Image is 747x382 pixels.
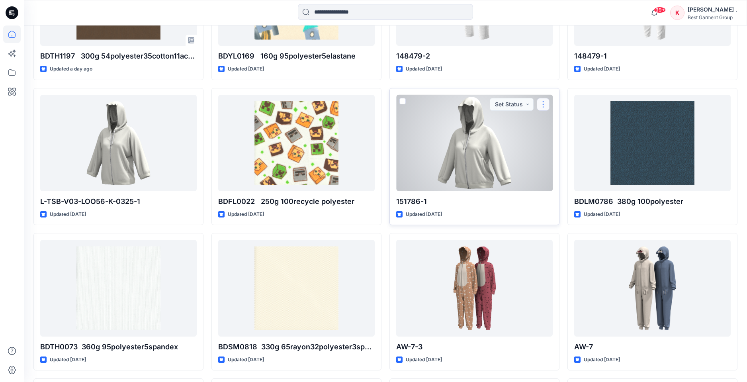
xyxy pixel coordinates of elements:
a: BDTH0073 360g 95polyester5spandex [40,240,197,336]
p: Updated [DATE] [406,356,442,364]
div: Best Garment Group [688,14,737,20]
p: AW-7-3 [396,341,553,353]
a: BDFL0022 250g 100recycle polyester [218,95,375,191]
p: Updated [DATE] [584,65,620,73]
p: Updated [DATE] [228,210,264,219]
p: 148479-1 [574,51,731,62]
div: [PERSON_NAME] . [688,5,737,14]
p: 151786-1 [396,196,553,207]
p: BDTH0073 360g 95polyester5spandex [40,341,197,353]
p: Updated [DATE] [406,65,442,73]
a: BDSM0818 330g 65rayon32polyester3spandex [218,240,375,336]
p: Updated [DATE] [50,210,86,219]
p: BDYL0169 160g 95polyester5elastane [218,51,375,62]
a: AW-7 [574,240,731,336]
p: Updated [DATE] [584,356,620,364]
a: L-TSB-V03-LOO56-K-0325-1 [40,95,197,191]
a: 151786-1 [396,95,553,191]
p: Updated [DATE] [406,210,442,219]
p: 148479-2 [396,51,553,62]
div: K [670,6,684,20]
p: BDTH1197 300g 54polyester35cotton11acrylic [40,51,197,62]
span: 99+ [654,7,666,13]
p: Updated [DATE] [50,356,86,364]
p: BDLM0786 380g 100polyester [574,196,731,207]
p: AW-7 [574,341,731,353]
p: BDFL0022 250g 100recycle polyester [218,196,375,207]
p: BDSM0818 330g 65rayon32polyester3spandex [218,341,375,353]
a: AW-7-3 [396,240,553,336]
p: Updated [DATE] [228,65,264,73]
a: BDLM0786 380g 100polyester [574,95,731,191]
p: Updated a day ago [50,65,92,73]
p: L-TSB-V03-LOO56-K-0325-1 [40,196,197,207]
p: Updated [DATE] [228,356,264,364]
p: Updated [DATE] [584,210,620,219]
